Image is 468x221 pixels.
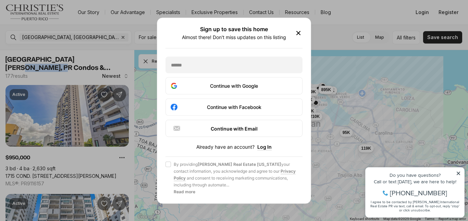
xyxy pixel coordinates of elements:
[9,42,98,55] span: I agree to be contacted by [PERSON_NAME] International Real Estate PR via text, call & email. To ...
[182,34,286,40] p: Almost there! Don't miss updates on this listing
[170,103,298,111] div: Continue with Facebook
[196,144,255,149] span: Already have an account?
[165,120,303,137] button: Continue with Email
[198,161,281,167] b: [PERSON_NAME] Real Estate [US_STATE]
[200,26,268,32] h2: Sign up to save this home
[28,32,85,39] span: [PHONE_NUMBER]
[174,161,303,188] span: By providing your contact information, you acknowledge and agree to our and consent to receiving ...
[170,82,298,90] div: Continue with Google
[174,189,195,194] b: Read more
[174,168,296,180] a: Privacy Policy
[165,77,303,94] button: Continue with Google
[165,98,303,115] button: Continue with Facebook
[7,15,99,20] div: Do you have questions?
[173,124,295,132] div: Continue with Email
[7,22,99,27] div: Call or text [DATE], we are here to help!
[257,144,272,149] button: Log In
